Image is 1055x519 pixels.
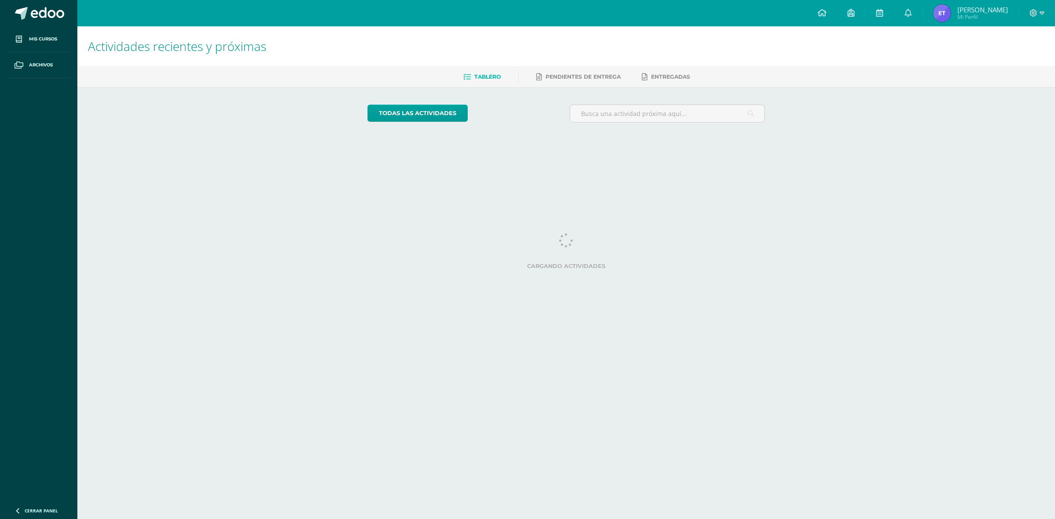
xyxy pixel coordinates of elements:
span: Pendientes de entrega [546,73,621,80]
a: Tablero [463,70,501,84]
a: Entregadas [642,70,690,84]
span: Actividades recientes y próximas [88,38,266,54]
a: Mis cursos [7,26,70,52]
a: todas las Actividades [367,105,468,122]
span: Mis cursos [29,36,57,43]
span: Mi Perfil [957,13,1008,21]
label: Cargando actividades [367,263,765,269]
img: 495131a13abb350135610c864e9415fb.png [933,4,951,22]
span: Cerrar panel [25,508,58,514]
a: Archivos [7,52,70,78]
span: [PERSON_NAME] [957,5,1008,14]
span: Tablero [474,73,501,80]
input: Busca una actividad próxima aquí... [570,105,765,122]
a: Pendientes de entrega [536,70,621,84]
span: Archivos [29,62,53,69]
span: Entregadas [651,73,690,80]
